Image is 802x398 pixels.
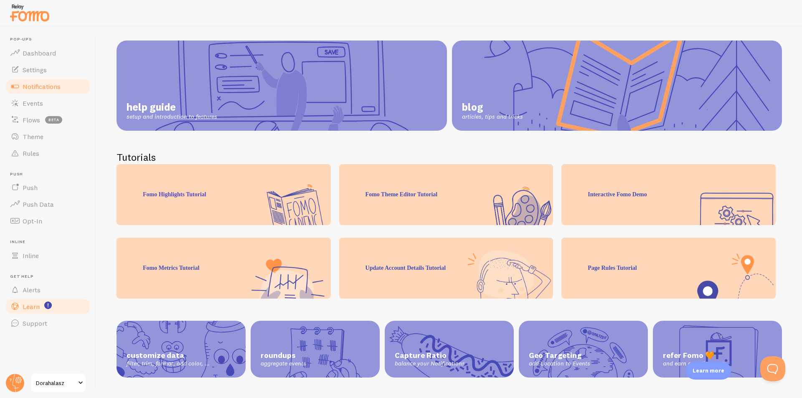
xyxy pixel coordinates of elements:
[23,217,42,225] span: Opt-In
[23,302,40,311] span: Learn
[5,61,91,78] a: Settings
[10,37,91,42] span: Pop-ups
[663,360,772,368] span: and earn extra income
[5,213,91,229] a: Opt-In
[5,95,91,112] a: Events
[23,251,39,260] span: Inline
[760,356,785,381] iframe: Help Scout Beacon - Open
[127,351,236,360] span: customize data
[117,238,331,299] div: Fomo Metrics Tutorial
[23,66,47,74] span: Settings
[10,274,91,279] span: Get Help
[529,351,638,360] span: Geo Targeting
[23,183,38,192] span: Push
[5,78,91,95] a: Notifications
[23,149,39,157] span: Rules
[5,45,91,61] a: Dashboard
[127,360,236,368] span: filter, trim, format, add color, ...
[36,378,76,388] span: Dorahalasz
[10,239,91,245] span: Inline
[5,196,91,213] a: Push Data
[23,49,56,57] span: Dashboard
[44,302,52,309] svg: <p>Watch New Feature Tutorials!</p>
[663,351,772,360] span: refer Fomo 🧡
[9,2,51,23] img: fomo-relay-logo-orange.svg
[23,200,54,208] span: Push Data
[30,373,86,393] a: Dorahalasz
[561,164,776,225] div: Interactive Fomo Demo
[127,113,217,121] span: setup and introduction to features
[693,367,724,375] p: Learn more
[5,247,91,264] a: Inline
[686,362,731,380] div: Learn more
[339,164,553,225] div: Fomo Theme Editor Tutorial
[23,99,43,107] span: Events
[5,281,91,298] a: Alerts
[5,179,91,196] a: Push
[23,319,47,327] span: Support
[23,132,43,141] span: Theme
[5,145,91,162] a: Rules
[23,116,40,124] span: Flows
[23,82,61,91] span: Notifications
[23,286,41,294] span: Alerts
[5,128,91,145] a: Theme
[117,164,331,225] div: Fomo Highlights Tutorial
[5,315,91,332] a: Support
[5,298,91,315] a: Learn
[395,360,504,368] span: balance your Notifications
[462,101,523,113] span: blog
[261,360,370,368] span: aggregate events
[395,351,504,360] span: Capture Ratio
[462,113,523,121] span: articles, tips and tricks
[45,116,62,124] span: beta
[5,112,91,128] a: Flows beta
[339,238,553,299] div: Update Account Details Tutorial
[117,41,447,131] a: help guide setup and introduction to features
[127,101,217,113] span: help guide
[10,172,91,177] span: Push
[529,360,638,368] span: add Location to Events
[452,41,782,131] a: blog articles, tips and tricks
[261,351,370,360] span: roundups
[117,151,782,164] h2: Tutorials
[561,238,776,299] div: Page Rules Tutorial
